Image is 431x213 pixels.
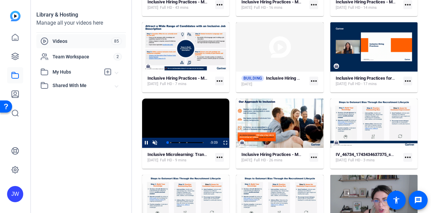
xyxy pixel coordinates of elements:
strong: IV_46734_1743434637375_screen [336,152,402,157]
a: IV_46734_1743434637375_screen[DATE]Full HD - 3 mins [336,152,401,163]
mat-icon: more_horiz [309,0,318,9]
span: - [210,141,211,144]
span: BUILDING [241,75,264,81]
mat-icon: more_horiz [309,77,318,85]
span: Full HD - 9 mins [160,158,187,163]
span: Full HD - 14 mins [348,5,377,10]
span: Full HD - 16 mins [254,5,283,10]
span: [DATE] [147,5,158,10]
div: Manage all your videos here [36,19,126,27]
span: Full HD - 7 mins [160,81,187,87]
mat-expansion-panel-header: My Hubs [36,65,126,79]
strong: Inclusive Hiring Practices - Module 2 [266,76,337,81]
mat-icon: more_horiz [215,0,224,9]
span: 85 [111,37,122,45]
mat-icon: more_horiz [403,77,412,85]
mat-expansion-panel-header: Shared With Me [36,79,126,92]
span: Full HD - 3 mins [348,158,375,163]
a: Inclusive Hiring Practices - Module 1[DATE]Full HD - 26 mins [241,152,306,163]
strong: Inclusive Hiring Practices - Module 2 [147,76,218,81]
span: Full HD - 17 mins [348,81,377,87]
span: Team Workspace [53,53,113,60]
strong: Inclusive Hiring Practices - Module 1 [241,152,312,157]
span: 2 [113,53,122,60]
mat-icon: more_horiz [309,153,318,162]
span: Full HD - 43 mins [160,5,189,10]
a: Inclusive Hiring Practices for [MEDICAL_DATA] - Module 1[DATE]Full HD - 17 mins [336,76,401,87]
a: Inclusive Microlearning: Transferable Skills[DATE]Full HD - 9 mins [147,152,212,163]
mat-icon: more_horiz [215,77,224,85]
mat-icon: message [414,196,422,204]
span: [DATE] [241,158,252,163]
span: [DATE] [241,82,252,87]
mat-icon: accessibility [392,196,400,204]
span: Full HD - 26 mins [254,158,283,163]
div: Library & Hosting [36,11,126,19]
span: 9:09 [211,141,218,144]
a: BUILDINGInclusive Hiring Practices - Module 2[DATE] [241,75,306,87]
div: Video Player [142,99,229,148]
span: [DATE] [336,81,346,87]
span: [DATE] [241,5,252,10]
button: Unmute [151,138,159,148]
span: [DATE] [147,81,158,87]
img: blue-gradient.svg [10,11,21,21]
mat-icon: more_horiz [403,153,412,162]
span: Shared With Me [53,82,115,89]
span: Videos [53,38,111,45]
span: [DATE] [336,158,346,163]
div: JW [7,186,23,202]
a: Inclusive Hiring Practices - Module 2[DATE]Full HD - 7 mins [147,76,212,87]
span: [DATE] [336,5,346,10]
button: Pause [142,138,151,148]
button: Fullscreen [221,138,229,148]
mat-icon: more_horiz [403,0,412,9]
div: Progress Bar [167,142,203,143]
strong: Inclusive Microlearning: Transferable Skills [147,152,232,157]
span: [DATE] [147,158,158,163]
mat-icon: more_horiz [215,153,224,162]
span: My Hubs [53,69,100,76]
